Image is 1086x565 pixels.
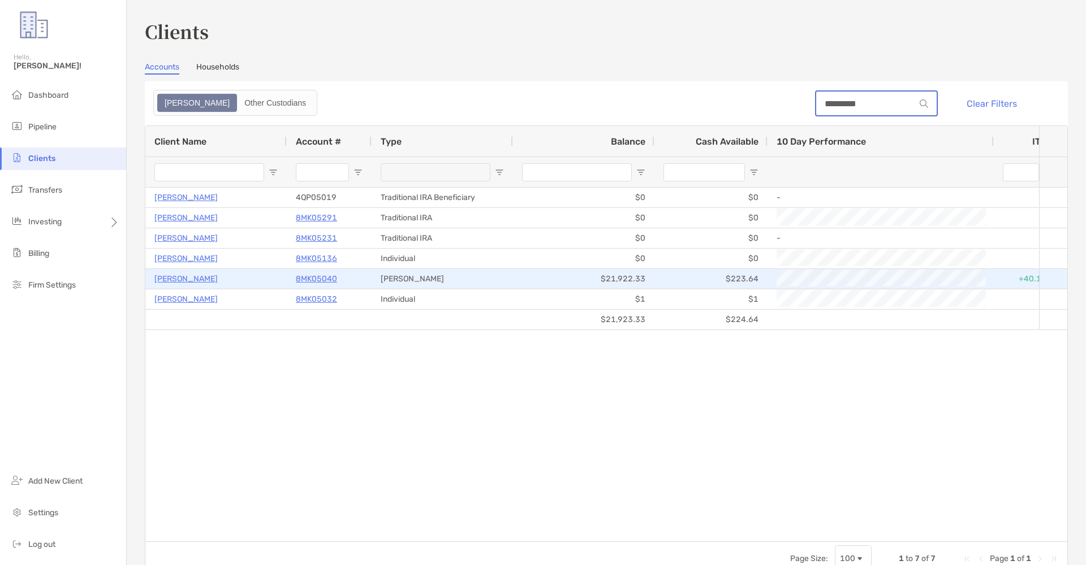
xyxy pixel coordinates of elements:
span: 1 [899,554,904,563]
div: $223.64 [654,269,768,289]
input: Account # Filter Input [296,163,349,181]
a: [PERSON_NAME] [154,292,218,306]
img: transfers icon [10,182,24,196]
img: billing icon [10,246,24,259]
button: Open Filter Menu [495,168,504,177]
div: 100 [840,554,855,563]
span: Page [990,554,1009,563]
a: [PERSON_NAME] [154,190,218,205]
div: $0 [654,228,768,248]
span: Clients [28,154,55,163]
img: pipeline icon [10,119,24,133]
span: 7 [930,554,936,563]
span: of [921,554,929,563]
span: 1 [1026,554,1031,563]
div: 0% [994,249,1062,268]
div: 0% [994,228,1062,248]
a: [PERSON_NAME] [154,272,218,286]
button: Clear Filters [949,91,1025,116]
div: First Page [963,554,972,563]
span: Add New Client [28,476,83,486]
div: $0 [513,188,654,207]
img: investing icon [10,214,24,228]
div: Traditional IRA [372,228,513,248]
span: to [906,554,913,563]
a: 8MK05040 [296,272,337,286]
a: 8MK05032 [296,292,337,306]
div: Individual [372,289,513,309]
img: firm-settings icon [10,277,24,291]
div: Zoe [158,95,236,111]
span: Investing [28,217,62,227]
span: Type [381,136,402,147]
div: $21,922.33 [513,269,654,289]
span: Dashboard [28,90,68,100]
div: $1 [654,289,768,309]
a: 8MK05231 [296,231,337,245]
span: Balance [611,136,645,147]
div: Last Page [1049,554,1058,563]
div: Individual [372,249,513,268]
span: 1 [1010,554,1015,563]
span: Firm Settings [28,280,76,290]
h3: Clients [145,18,1068,44]
div: [PERSON_NAME] [372,269,513,289]
img: dashboard icon [10,88,24,101]
button: Open Filter Menu [354,168,363,177]
div: 0% [994,289,1062,309]
span: 7 [915,554,920,563]
div: $0 [654,188,768,207]
a: Households [196,62,239,75]
a: [PERSON_NAME] [154,251,218,266]
div: - [777,229,985,247]
img: input icon [920,99,928,108]
p: 8MK05136 [296,251,337,266]
img: logout icon [10,537,24,550]
div: segmented control [153,90,317,116]
div: Traditional IRA [372,208,513,228]
img: clients icon [10,151,24,164]
div: Other Custodians [238,95,312,111]
div: $0 [513,228,654,248]
span: Account # [296,136,341,147]
div: $21,923.33 [513,310,654,329]
span: Pipeline [28,122,57,132]
button: Open Filter Menu [636,168,645,177]
div: $224.64 [654,310,768,329]
div: 10 Day Performance [777,126,869,157]
div: $0 [513,249,654,268]
div: $0 [513,208,654,228]
div: Page Size: [790,554,828,563]
input: Cash Available Filter Input [663,163,745,181]
div: 0% [994,208,1062,228]
button: Open Filter Menu [749,168,759,177]
img: settings icon [10,505,24,519]
div: $0 [654,249,768,268]
img: Zoe Logo [14,5,54,45]
a: 8MK05291 [296,211,337,225]
a: [PERSON_NAME] [154,231,218,245]
span: Client Name [154,136,206,147]
p: 4QP05019 [296,190,337,205]
span: of [1017,554,1024,563]
div: 0% [994,188,1062,207]
img: add_new_client icon [10,473,24,487]
span: Log out [28,540,55,549]
span: [PERSON_NAME]! [14,61,119,71]
input: Client Name Filter Input [154,163,264,181]
span: Billing [28,249,49,258]
div: - [777,188,985,207]
div: ITD [1032,136,1053,147]
div: Traditional IRA Beneficiary [372,188,513,207]
a: Accounts [145,62,179,75]
input: ITD Filter Input [1003,163,1039,181]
